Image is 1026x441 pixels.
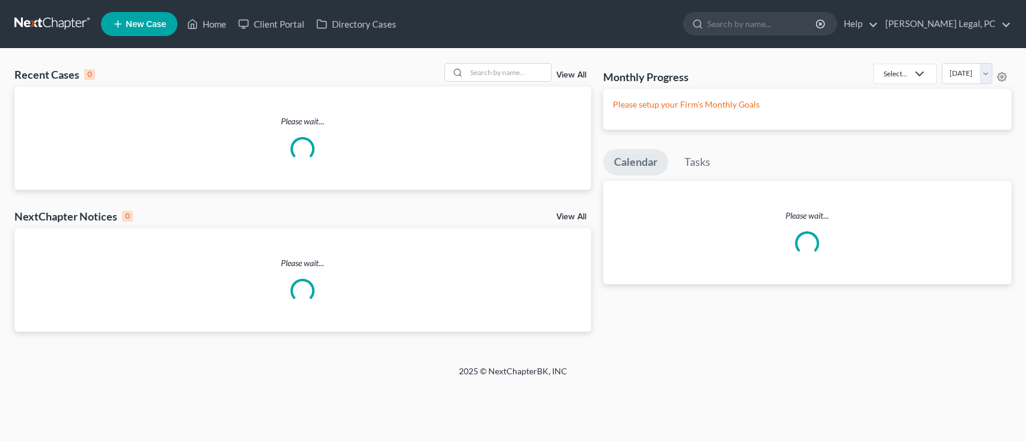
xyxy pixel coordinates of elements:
[556,213,586,221] a: View All
[707,13,817,35] input: Search by name...
[310,13,402,35] a: Directory Cases
[467,64,551,81] input: Search by name...
[674,149,721,175] a: Tasks
[170,365,856,387] div: 2025 © NextChapterBK, INC
[126,20,166,29] span: New Case
[883,68,908,79] div: Select...
[84,69,95,80] div: 0
[232,13,310,35] a: Client Portal
[14,115,591,127] p: Please wait...
[556,71,586,79] a: View All
[14,67,95,82] div: Recent Cases
[14,257,591,269] p: Please wait...
[613,99,1002,111] p: Please setup your Firm's Monthly Goals
[122,211,133,222] div: 0
[14,209,133,224] div: NextChapter Notices
[603,149,668,175] a: Calendar
[603,70,689,84] h3: Monthly Progress
[181,13,232,35] a: Home
[879,13,1011,35] a: [PERSON_NAME] Legal, PC
[838,13,878,35] a: Help
[603,210,1012,222] p: Please wait...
